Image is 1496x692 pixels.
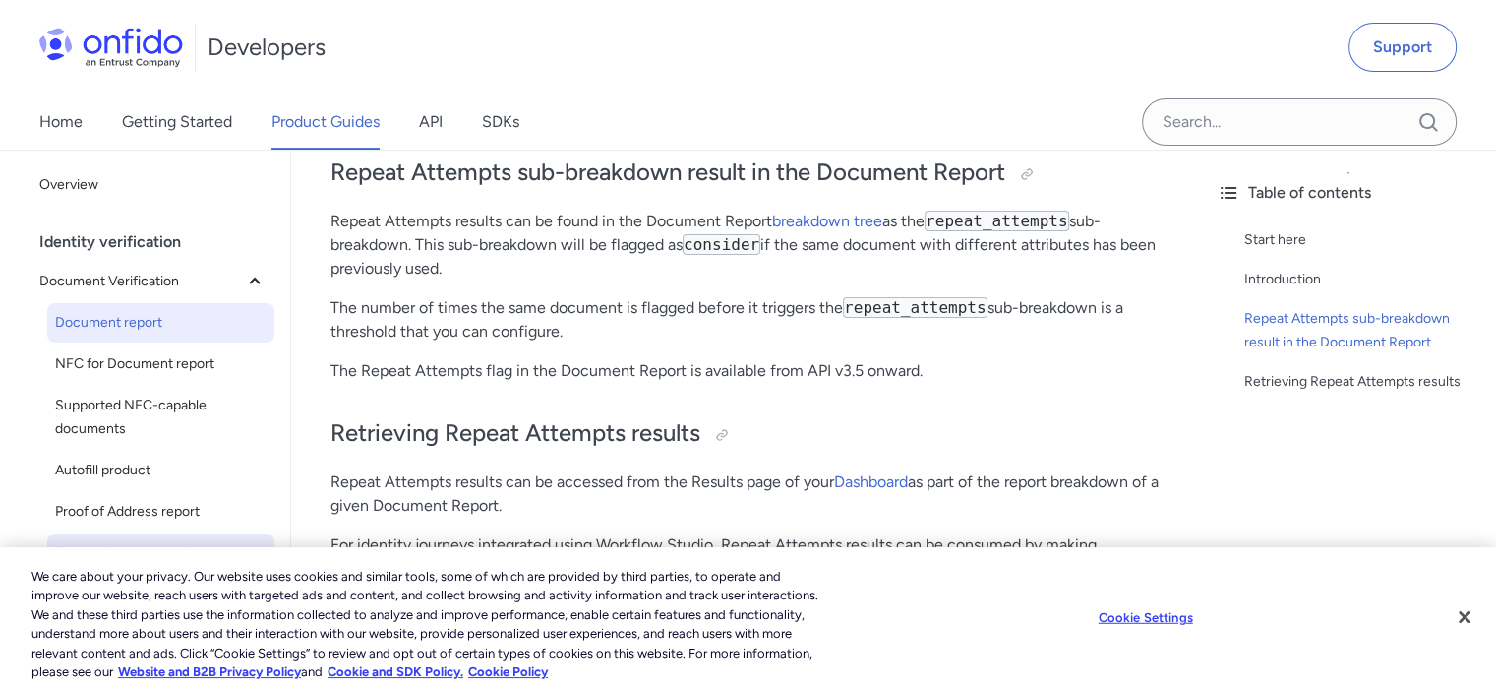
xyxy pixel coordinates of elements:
span: Proof of Address report [55,500,267,524]
div: Table of contents [1217,181,1480,205]
a: Autofill product [47,451,274,490]
code: consider [683,234,760,255]
h2: Retrieving Repeat Attempts results [330,417,1162,451]
a: API [419,94,443,150]
code: repeat_attempts [925,211,1069,231]
img: Onfido Logo [39,28,183,67]
p: Repeat Attempts results can be accessed from the Results page of your as part of the report break... [330,471,1162,518]
p: Repeat Attempts results can be found in the Document Report as the sub-breakdown. This sub-breakd... [330,210,1162,281]
span: Document report [55,311,267,335]
a: Introduction [1244,268,1480,291]
p: The number of times the same document is flagged before it triggers the sub-breakdown is a thresh... [330,296,1162,344]
a: Retrieving Repeat Attempts results [1244,370,1480,394]
a: Cookie Policy [468,664,548,679]
a: Start here [1244,228,1480,252]
a: Overview [31,165,274,205]
span: Autofill product [55,459,267,482]
p: For identity journeys integrated using Workflow Studio, Repeat Attempts results can be consumed b... [330,534,1162,581]
a: Proof of Address report [47,492,274,532]
span: Repeat Attempts product [55,541,267,565]
a: Home [39,94,83,150]
button: Cookie Settings [1084,598,1207,638]
a: Product Guides [271,94,380,150]
a: Document report [47,303,274,343]
a: NFC for Document report [47,345,274,384]
button: Close [1443,596,1486,639]
p: The Repeat Attempts flag in the Document Report is available from API v3.5 onward. [330,359,1162,383]
a: Repeat Attempts sub-breakdown result in the Document Report [1244,307,1480,354]
a: SDKs [482,94,519,150]
div: Identity verification [39,222,282,262]
h2: Repeat Attempts sub-breakdown result in the Document Report [330,157,1162,190]
span: Overview [39,173,267,197]
a: Support [1348,23,1457,72]
h1: Developers [208,31,326,63]
a: Getting Started [122,94,232,150]
a: Supported NFC-capable documents [47,386,274,449]
input: Onfido search input field [1142,98,1457,146]
a: Cookie and SDK Policy. [328,664,463,679]
span: Supported NFC-capable documents [55,394,267,441]
span: Document Verification [39,270,243,293]
a: More information about our cookie policy., opens in a new tab [118,664,301,679]
span: NFC for Document report [55,352,267,376]
code: repeat_attempts [843,297,987,318]
a: breakdown tree [772,212,882,230]
button: Document Verification [31,262,274,301]
a: Dashboard [834,472,908,491]
div: We care about your privacy. Our website uses cookies and similar tools, some of which are provide... [31,567,823,682]
a: Repeat Attempts product [47,534,274,573]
